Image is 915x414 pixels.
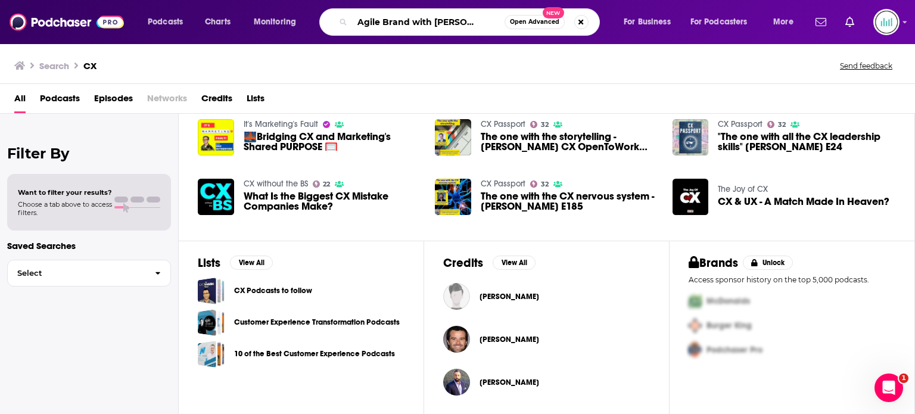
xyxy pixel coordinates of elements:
[139,13,198,32] button: open menu
[254,14,296,30] span: Monitoring
[480,378,539,387] span: [PERSON_NAME]
[230,256,273,270] button: View All
[198,341,225,368] a: 10 of the Best Customer Experience Podcasts
[18,188,112,197] span: Want to filter your results?
[530,180,549,188] a: 32
[673,179,709,215] img: CX & UX - A Match Made In Heaven?
[874,373,903,402] iframe: Intercom live chat
[14,89,26,113] a: All
[510,19,559,25] span: Open Advanced
[244,119,318,129] a: It's Marketing's Fault
[684,338,707,362] img: Third Pro Logo
[718,184,768,194] a: The Joy of CX
[481,191,658,211] span: The one with the CX nervous system - [PERSON_NAME] E185
[443,278,650,316] button: Colin ShawColin Shaw
[505,15,565,29] button: Open AdvancedNew
[841,12,859,32] a: Show notifications dropdown
[331,8,611,36] div: Search podcasts, credits, & more...
[148,14,183,30] span: Podcasts
[624,14,671,30] span: For Business
[7,260,171,287] button: Select
[435,179,471,215] img: The one with the CX nervous system - Jameson McFarland E185
[94,89,133,113] a: Episodes
[707,345,762,355] span: Podchaser Pro
[83,60,97,71] h3: CX
[234,316,400,329] a: Customer Experience Transformation Podcasts
[767,121,786,128] a: 32
[707,296,750,306] span: McDonalds
[443,283,470,310] img: Colin Shaw
[718,119,762,129] a: CX Passport
[198,256,220,270] h2: Lists
[718,197,889,207] a: CX & UX - A Match Made In Heaven?
[673,119,709,155] a: "The one with all the CX leadership skills" Jo Boswell E24
[873,9,900,35] span: Logged in as podglomerate
[443,326,470,353] img: Charlie Clausen
[443,363,650,401] button: Craig CecilioCraig Cecilio
[39,60,69,71] h3: Search
[198,278,225,304] a: CX Podcasts to follow
[40,89,80,113] span: Podcasts
[197,13,238,32] a: Charts
[313,180,331,188] a: 22
[198,179,234,215] img: What Is the Biggest CX Mistake Companies Make?
[615,13,686,32] button: open menu
[689,256,738,270] h2: Brands
[198,119,234,155] img: 🌉Bridging CX and Marketing's Shared PURPOSE 🥅
[323,182,330,187] span: 22
[18,200,112,217] span: Choose a tab above to access filters.
[352,13,505,32] input: Search podcasts, credits, & more...
[773,14,793,30] span: More
[205,14,231,30] span: Charts
[683,13,765,32] button: open menu
[480,335,539,344] span: [PERSON_NAME]
[234,284,312,297] a: CX Podcasts to follow
[8,269,145,277] span: Select
[443,369,470,396] img: Craig Cecilio
[543,7,564,18] span: New
[198,309,225,336] a: Customer Experience Transformation Podcasts
[684,289,707,313] img: First Pro Logo
[707,320,752,331] span: Burger King
[718,132,895,152] span: "The one with all the CX leadership skills" [PERSON_NAME] E24
[899,373,908,383] span: 1
[811,12,831,32] a: Show notifications dropdown
[234,347,395,360] a: 10 of the Best Customer Experience Podcasts
[435,119,471,155] img: The one with the storytelling - Andrew Carothers CX OpenToWork E194
[480,378,539,387] a: Craig Cecilio
[493,256,536,270] button: View All
[765,13,808,32] button: open menu
[541,182,549,187] span: 32
[244,191,421,211] a: What Is the Biggest CX Mistake Companies Make?
[10,11,124,33] img: Podchaser - Follow, Share and Rate Podcasts
[743,256,793,270] button: Unlock
[541,122,549,127] span: 32
[684,313,707,338] img: Second Pro Logo
[244,179,308,189] a: CX without the BS
[530,121,549,128] a: 32
[481,179,525,189] a: CX Passport
[873,9,900,35] img: User Profile
[480,292,539,301] a: Colin Shaw
[244,132,421,152] a: 🌉Bridging CX and Marketing's Shared PURPOSE 🥅
[689,275,895,284] p: Access sponsor history on the top 5,000 podcasts.
[481,132,658,152] a: The one with the storytelling - Andrew Carothers CX OpenToWork E194
[201,89,232,113] a: Credits
[443,256,483,270] h2: Credits
[198,256,273,270] a: ListsView All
